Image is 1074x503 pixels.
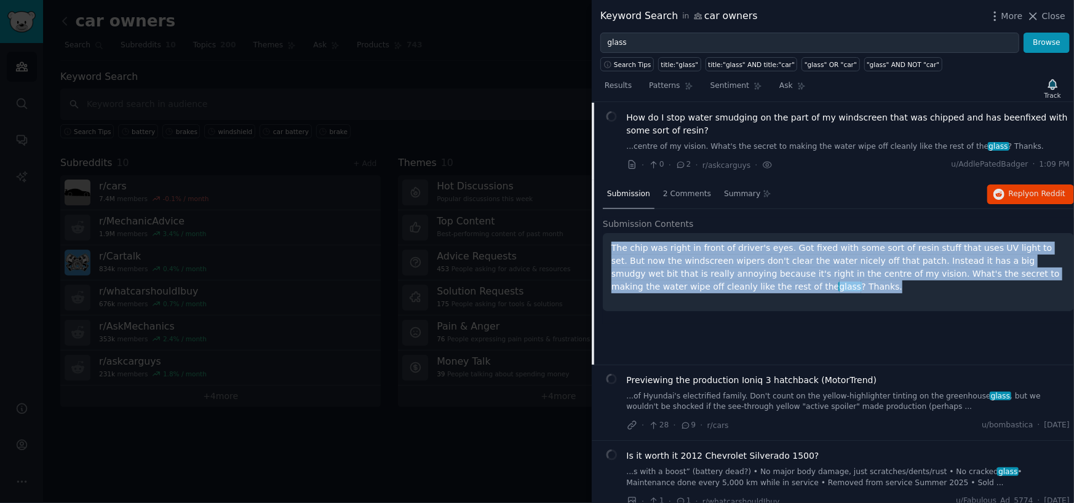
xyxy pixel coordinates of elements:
[627,450,819,462] a: Is it worth it 2012 Chevrolet Silverado 1500?
[607,189,650,200] span: Submission
[1030,189,1065,198] span: on Reddit
[1024,33,1070,53] button: Browse
[702,161,750,170] span: r/askcarguys
[600,76,636,101] a: Results
[675,159,691,170] span: 2
[867,60,939,69] div: "glass" AND NOT "car"
[680,420,696,431] span: 9
[1038,420,1040,431] span: ·
[648,420,669,431] span: 28
[1001,10,1023,23] span: More
[1044,420,1070,431] span: [DATE]
[642,419,644,432] span: ·
[1044,91,1061,100] div: Track
[755,159,757,172] span: ·
[661,60,699,69] div: title:"glass"
[707,421,729,430] span: r/cars
[600,57,654,71] button: Search Tips
[605,81,632,92] span: Results
[600,9,758,24] div: Keyword Search car owners
[663,189,711,200] span: 2 Comments
[627,141,1070,152] a: ...centre of my vision. What's the secret to making the water wipe off cleanly like the rest of t...
[600,33,1019,53] input: Try a keyword related to your business
[1040,159,1070,170] span: 1:09 PM
[775,76,810,101] a: Ask
[669,159,671,172] span: ·
[614,60,651,69] span: Search Tips
[990,392,1011,400] span: glass
[988,142,1009,151] span: glass
[627,111,1070,137] a: How do I stop water smudging on the part of my windscreen that was chipped and has beenfixed with...
[864,57,942,71] a: "glass" AND NOT "car"
[627,467,1070,488] a: ...s with a boost” (battery dead?) • No major body damage, just scratches/dents/rust • No cracked...
[627,391,1070,413] a: ...of Hyundai's electrified family. Don't count on the yellow-highlighter tinting on the greenhou...
[802,57,859,71] a: "glass" OR "car"
[611,242,1065,293] p: The chip was right in front of driver's eyes. Got fixed with some sort of resin stuff that uses U...
[682,11,689,22] span: in
[706,57,798,71] a: title:"glass" AND title:"car"
[952,159,1028,170] span: u/AddlePatedBadger
[708,60,795,69] div: title:"glass" AND title:"car"
[997,467,1019,476] span: glass
[710,81,749,92] span: Sentiment
[706,76,766,101] a: Sentiment
[674,419,676,432] span: ·
[603,218,694,231] span: Submission Contents
[696,159,698,172] span: ·
[982,420,1033,431] span: u/bombastica
[988,10,1023,23] button: More
[700,419,702,432] span: ·
[1009,189,1065,200] span: Reply
[1027,10,1065,23] button: Close
[1042,10,1065,23] span: Close
[779,81,793,92] span: Ask
[805,60,857,69] div: "glass" OR "car"
[642,159,644,172] span: ·
[724,189,760,200] span: Summary
[648,159,664,170] span: 0
[627,374,877,387] a: Previewing the production Ioniq 3 hatchback (MotorTrend)
[838,282,862,291] span: glass
[658,57,701,71] a: title:"glass"
[1040,76,1065,101] button: Track
[987,184,1074,204] button: Replyon Reddit
[1033,159,1035,170] span: ·
[645,76,697,101] a: Patterns
[649,81,680,92] span: Patterns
